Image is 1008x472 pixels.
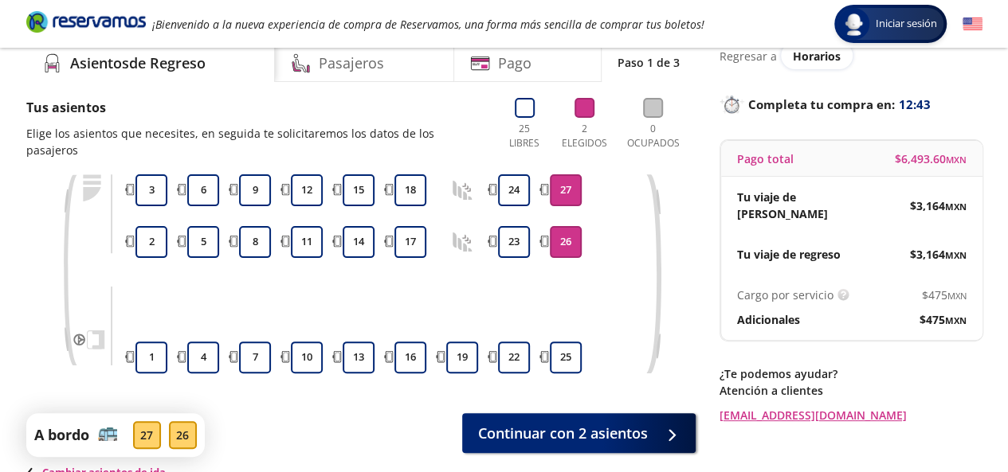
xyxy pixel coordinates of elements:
i: Brand Logo [26,10,146,33]
button: 9 [239,174,271,206]
button: 3 [135,174,167,206]
button: 15 [343,174,375,206]
button: 23 [498,226,530,258]
button: 17 [394,226,426,258]
button: 22 [498,341,530,373]
a: Brand Logo [26,10,146,38]
span: Continuar con 2 asientos [478,423,648,444]
em: ¡Bienvenido a la nueva experiencia de compra de Reservamos, una forma más sencilla de comprar tus... [152,17,704,32]
small: MXN [945,201,967,213]
p: 0 Ocupados [623,122,684,150]
h4: Pago [498,53,531,74]
p: Adicionales [737,311,800,328]
p: Regresar a [720,48,777,64]
span: $ 6,493.60 [895,150,967,167]
h4: Asientos de Regreso [70,53,206,74]
p: Tus asientos [26,98,487,117]
button: 5 [187,226,219,258]
span: $ 3,164 [910,246,967,263]
small: MXN [946,154,967,166]
p: 2 Elegidos [558,122,611,150]
p: Completa tu compra en : [720,93,983,115]
iframe: Messagebird Livechat Widget [916,380,992,456]
p: Tu viaje de [PERSON_NAME] [737,189,852,222]
p: ¿Te podemos ayudar? [720,365,983,382]
button: 2 [135,226,167,258]
button: 11 [291,226,323,258]
p: 25 Libres [503,122,547,150]
small: MXN [945,314,967,326]
button: English [963,14,983,34]
span: $ 3,164 [910,197,967,214]
span: $ 475 [922,287,967,303]
p: A bordo [34,424,89,446]
p: Elige los asientos que necesites, en seguida te solicitaremos los datos de los pasajeros [26,125,487,158]
p: Atención a clientes [720,382,983,399]
a: [EMAIL_ADDRESS][DOMAIN_NAME] [720,407,983,423]
small: MXN [945,249,967,261]
h4: Pasajeros [319,53,384,74]
button: 19 [446,341,478,373]
p: Tu viaje de regreso [737,246,841,263]
button: Continuar con 2 asientos [462,413,696,453]
p: Pago total [737,150,794,167]
span: Horarios [793,49,841,64]
p: Paso 1 de 3 [618,54,680,71]
button: 6 [187,174,219,206]
span: $ 475 [920,311,967,328]
div: Regresar a ver horarios [720,42,983,69]
div: 26 [169,421,197,449]
button: 8 [239,226,271,258]
p: Cargo por servicio [737,287,833,303]
small: MXN [947,290,967,302]
button: 14 [343,226,375,258]
button: 27 [550,174,582,206]
span: Iniciar sesión [869,16,943,32]
div: 27 [133,421,161,449]
button: 13 [343,341,375,373]
button: 4 [187,341,219,373]
button: 1 [135,341,167,373]
span: 12:43 [899,96,931,114]
button: 10 [291,341,323,373]
button: 24 [498,174,530,206]
button: 12 [291,174,323,206]
button: 25 [550,341,582,373]
button: 7 [239,341,271,373]
button: 18 [394,174,426,206]
button: 16 [394,341,426,373]
button: 26 [550,226,582,258]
